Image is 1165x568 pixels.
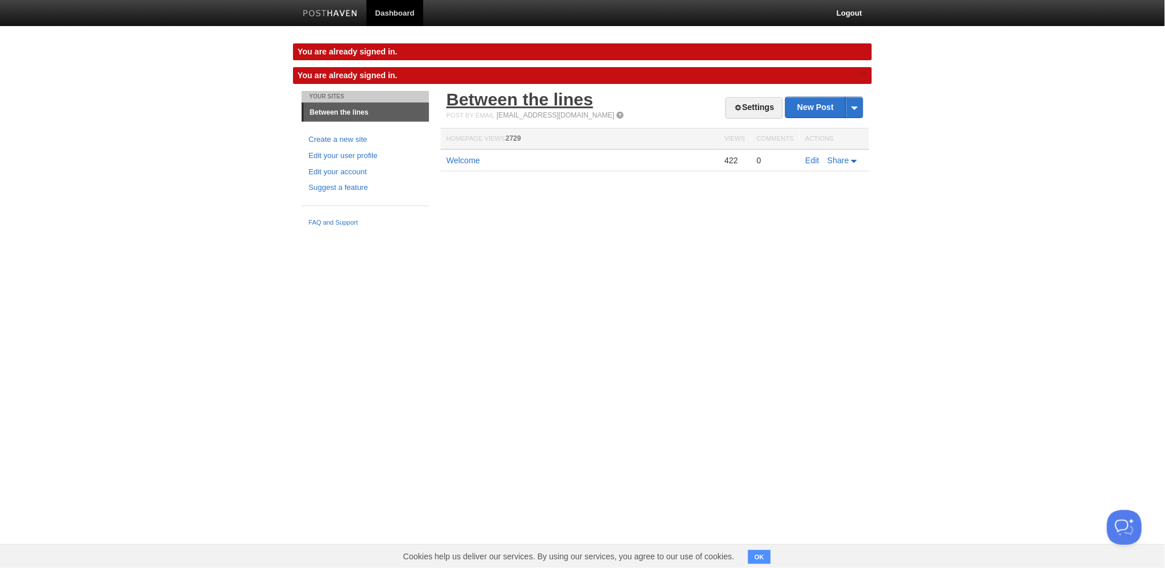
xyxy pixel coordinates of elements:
[786,97,863,118] a: New Post
[309,218,422,228] a: FAQ and Support
[751,129,800,150] th: Comments
[309,134,422,146] a: Create a new site
[859,67,869,82] a: ×
[1107,510,1142,545] iframe: Help Scout Beacon - Open
[391,545,746,568] span: Cookies help us deliver our services. By using our services, you agree to our use of cookies.
[304,103,429,122] a: Between the lines
[497,111,614,119] a: [EMAIL_ADDRESS][DOMAIN_NAME]
[309,166,422,178] a: Edit your account
[805,156,819,165] a: Edit
[309,150,422,162] a: Edit your user profile
[827,156,849,165] span: Share
[726,97,783,119] a: Settings
[800,129,869,150] th: Actions
[303,10,358,19] img: Posthaven-bar
[724,155,745,166] div: 422
[441,129,719,150] th: Homepage Views
[748,550,771,564] button: OK
[757,155,794,166] div: 0
[309,182,422,194] a: Suggest a feature
[302,91,429,102] li: Your Sites
[719,129,750,150] th: Views
[446,90,593,109] a: Between the lines
[446,156,480,165] a: Welcome
[298,71,397,80] span: You are already signed in.
[446,112,494,119] span: Post by Email
[293,43,872,60] div: You are already signed in.
[505,134,521,142] span: 2729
